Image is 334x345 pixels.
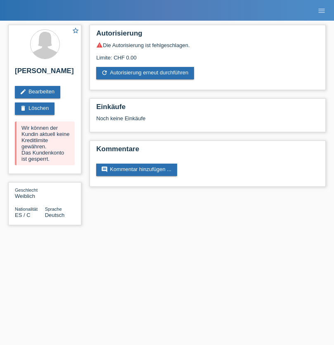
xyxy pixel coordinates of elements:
a: refreshAutorisierung erneut durchführen [96,67,194,79]
span: Sprache [45,207,62,212]
span: Spanien / C / 21.05.1960 [15,212,31,218]
div: Die Autorisierung ist fehlgeschlagen. [96,42,319,48]
i: edit [20,88,26,95]
h2: Autorisierung [96,29,319,42]
a: star_border [72,27,79,36]
h2: Kommentare [96,145,319,157]
span: Geschlecht [15,188,38,193]
i: warning [96,42,103,48]
a: commentKommentar hinzufügen ... [96,164,177,176]
a: menu [313,8,330,13]
h2: Einkäufe [96,103,319,115]
i: star_border [72,27,79,34]
i: menu [317,7,326,15]
h2: [PERSON_NAME] [15,67,75,79]
span: Deutsch [45,212,65,218]
div: Limite: CHF 0.00 [96,48,319,61]
a: editBearbeiten [15,86,60,98]
div: Wir können der Kundin aktuell keine Kreditlimite gewähren. Das Kundenkonto ist gesperrt. [15,121,75,165]
i: delete [20,105,26,112]
a: deleteLöschen [15,102,54,115]
div: Noch keine Einkäufe [96,115,319,128]
div: Weiblich [15,187,45,199]
i: refresh [101,69,108,76]
i: comment [101,166,108,173]
span: Nationalität [15,207,38,212]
